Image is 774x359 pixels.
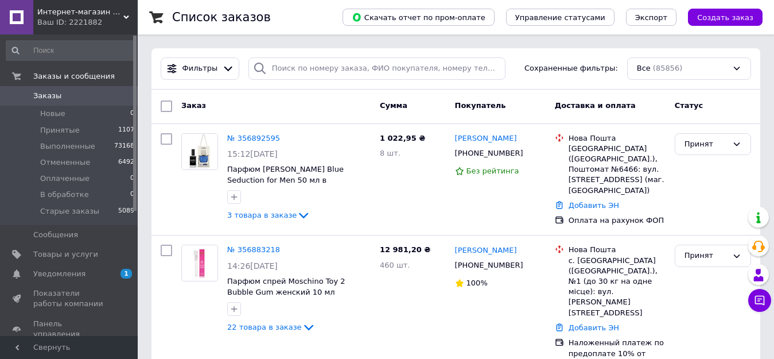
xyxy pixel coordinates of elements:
span: 15:12[DATE] [227,149,278,159]
span: Создать заказ [697,13,753,22]
span: 22 товара в заказе [227,323,302,331]
span: 8 шт. [380,149,400,157]
a: Фото товару [181,245,218,281]
div: Принят [684,250,728,262]
span: Без рейтинга [466,167,519,175]
span: Заказ [181,101,206,110]
span: Панель управления [33,319,106,339]
span: [PHONE_NUMBER] [455,261,523,269]
a: Фото товару [181,133,218,170]
div: Нова Пошта [569,133,666,144]
img: Фото товару [182,134,217,169]
div: Ваш ID: 2221882 [37,17,138,28]
a: № 356883218 [227,245,280,254]
input: Поиск [6,40,135,61]
span: 14:26[DATE] [227,261,278,271]
div: Оплата на рахунок ФОП [569,215,666,226]
button: Чат с покупателем [748,289,771,312]
span: Все [637,63,651,74]
span: Выполненные [40,141,95,152]
span: Сохраненные фильтры: [524,63,618,74]
span: 73168 [114,141,134,152]
a: [PERSON_NAME] [455,133,517,144]
span: Экспорт [635,13,667,22]
h1: Список заказов [172,10,271,24]
span: 3 товара в заказе [227,211,297,219]
button: Экспорт [626,9,676,26]
img: Фото товару [182,245,217,281]
span: В обработке [40,190,89,200]
span: (85856) [653,64,683,72]
span: Доставка и оплата [555,101,636,110]
span: 12 981,20 ₴ [380,245,430,254]
button: Управление статусами [506,9,614,26]
span: 1107 [118,125,134,136]
span: 460 шт. [380,261,410,269]
span: Интернет-магазин "Optparfum" [37,7,123,17]
a: 22 товара в заказе [227,323,316,331]
span: Сообщения [33,230,78,240]
span: 0 [130,190,134,200]
span: 5089 [118,206,134,217]
span: Статус [675,101,703,110]
span: Отмененные [40,157,90,168]
span: Скачать отчет по пром-оплате [352,12,485,22]
a: Добавить ЭН [569,323,619,332]
div: Нова Пошта [569,245,666,255]
span: Новые [40,109,65,119]
div: [GEOGRAPHIC_DATA] ([GEOGRAPHIC_DATA].), Поштомат №6466: вул. [STREET_ADDRESS] (маг. [GEOGRAPHIC_D... [569,144,666,196]
div: с. [GEOGRAPHIC_DATA] ([GEOGRAPHIC_DATA].), №1 (до 30 кг на одне місце): вул. [PERSON_NAME][STREET... [569,256,666,318]
span: 0 [130,109,134,119]
span: Заказы [33,91,61,101]
span: Показатели работы компании [33,288,106,309]
a: Добавить ЭН [569,201,619,210]
a: Парфюм [PERSON_NAME] Blue Seduction for Men 50 мл в подарочной упаковке (9055H) [227,165,346,195]
span: Сумма [380,101,407,110]
span: Уведомления [33,269,85,279]
span: Покупатель [455,101,506,110]
span: Управление статусами [515,13,605,22]
span: 0 [130,173,134,184]
a: 3 товара в заказе [227,211,310,219]
span: Фильтры [182,63,218,74]
span: Принятые [40,125,80,136]
a: Создать заказ [676,13,763,21]
a: Парфюм спрей Moschino Toy 2 Bubble Gum женский 10 мл [227,277,345,296]
span: 6492 [118,157,134,168]
a: [PERSON_NAME] [455,245,517,256]
span: Оплаченные [40,173,90,184]
div: Принят [684,138,728,150]
span: 1 [120,269,132,279]
span: 100% [466,279,488,287]
button: Скачать отчет по пром-оплате [343,9,495,26]
span: Товары и услуги [33,249,98,260]
a: № 356892595 [227,134,280,142]
span: Старые заказы [40,206,99,217]
button: Создать заказ [688,9,763,26]
span: Заказы и сообщения [33,71,115,82]
input: Поиск по номеру заказа, ФИО покупателя, номеру телефона, Email, номеру накладной [248,57,505,80]
span: [PHONE_NUMBER] [455,149,523,157]
span: 1 022,95 ₴ [380,134,425,142]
